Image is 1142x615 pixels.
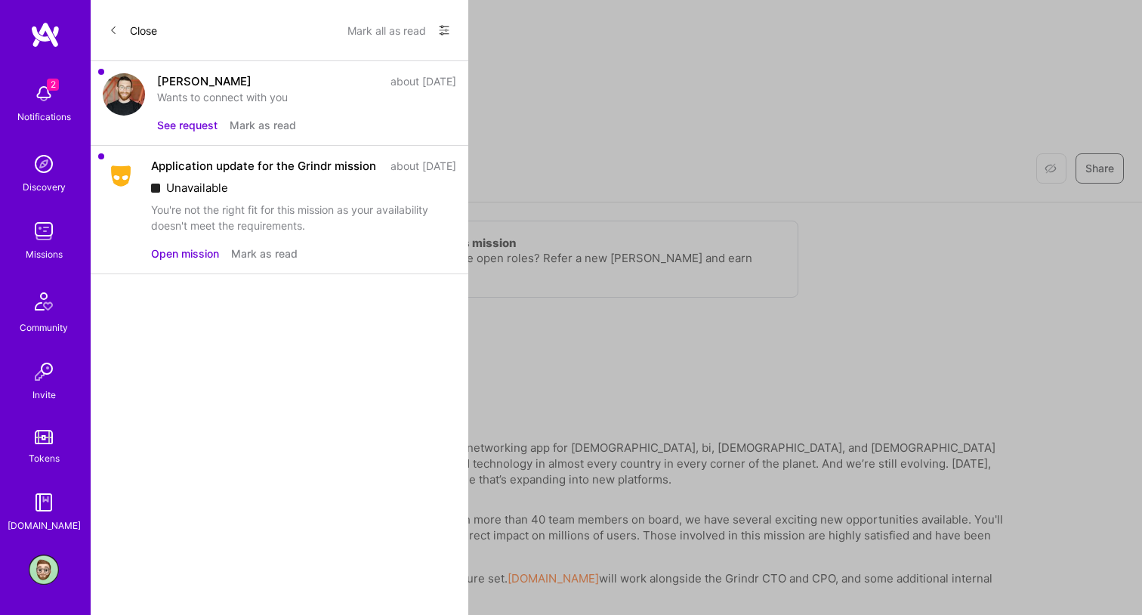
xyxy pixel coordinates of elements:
div: Wants to connect with you [157,89,456,105]
div: Application update for the Grindr mission [151,158,376,174]
img: logo [30,21,60,48]
button: Mark all as read [347,18,426,42]
button: Close [109,18,157,42]
img: Community [26,283,62,320]
div: [PERSON_NAME] [157,73,252,89]
button: Mark as read [230,117,296,133]
div: You're not the right fit for this mission as your availability doesn't meet the requirements. [151,202,456,233]
div: Missions [26,246,63,262]
button: See request [157,117,218,133]
img: tokens [35,430,53,444]
button: Mark as read [231,246,298,261]
img: user avatar [103,73,145,116]
button: Open mission [151,246,219,261]
div: about [DATE] [390,158,456,174]
div: Discovery [23,179,66,195]
div: about [DATE] [390,73,456,89]
div: Invite [32,387,56,403]
img: Invite [29,357,59,387]
div: Unavailable [151,180,456,196]
img: guide book [29,487,59,518]
img: User Avatar [29,555,59,585]
img: discovery [29,149,59,179]
div: Community [20,320,68,335]
img: teamwork [29,216,59,246]
img: Company Logo [103,162,139,190]
div: [DOMAIN_NAME] [8,518,81,533]
div: Tokens [29,450,60,466]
